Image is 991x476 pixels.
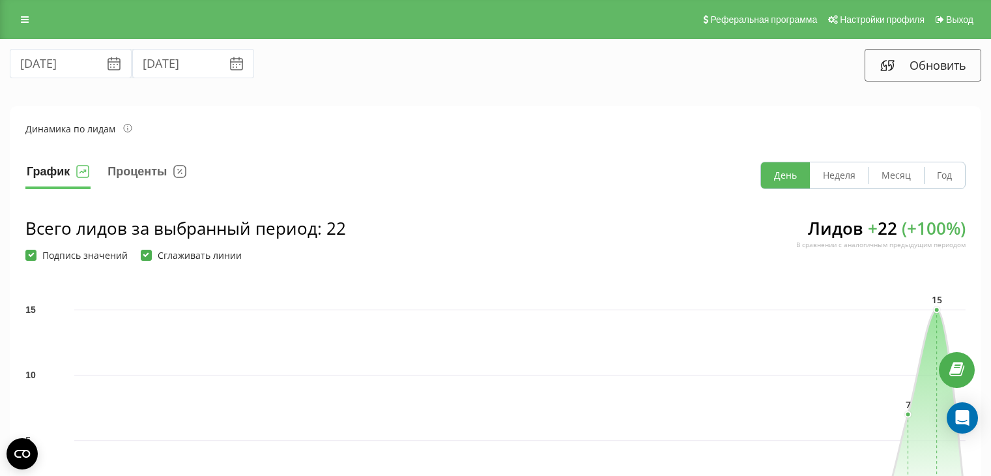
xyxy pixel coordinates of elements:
button: Проценты [106,162,188,189]
span: Выход [946,14,973,25]
button: Месяц [869,162,924,188]
span: Реферальная программа [710,14,817,25]
button: График [25,162,91,189]
text: 15 [932,293,942,306]
div: Всего лидов за выбранный период : 22 [25,216,346,240]
text: 7 [906,398,911,411]
label: Подпись значений [25,250,128,261]
span: Настройки профиля [840,14,925,25]
button: Open CMP widget [7,438,38,469]
div: Динамика по лидам [25,122,132,136]
text: 10 [25,370,36,380]
button: День [761,162,810,188]
button: Неделя [810,162,869,188]
span: + [868,216,878,240]
div: Лидов 22 [796,216,966,261]
span: ( + 100 %) [902,216,966,240]
label: Сглаживать линии [141,250,242,261]
text: 5 [25,435,31,445]
button: Обновить [865,49,981,82]
text: 15 [25,305,36,315]
div: В сравнении с аналогичным предыдущим периодом [796,240,966,249]
button: Год [924,162,965,188]
div: Open Intercom Messenger [947,402,978,434]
